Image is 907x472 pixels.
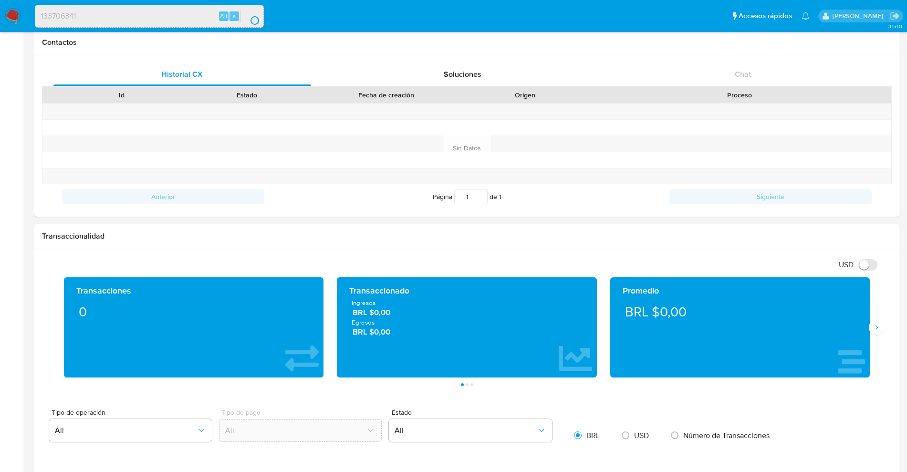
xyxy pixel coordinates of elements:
[739,11,792,21] span: Accesos rápidos
[35,10,263,22] input: Buscar usuario o caso...
[802,12,810,20] a: Notificaciones
[191,90,302,100] div: Estado
[444,69,481,80] span: Soluciones
[240,10,260,23] button: search-icon
[220,11,228,21] span: Alt
[594,90,885,100] div: Proceso
[669,189,872,204] button: Siguiente
[888,22,902,30] span: 3.151.0
[499,192,501,201] span: 1
[42,231,892,241] h1: Transaccionalidad
[890,11,900,21] a: Salir
[233,11,236,21] span: s
[469,90,581,100] div: Origen
[42,38,892,47] h1: Contactos
[161,69,203,80] span: Historial CX
[66,90,177,100] div: Id
[62,189,264,204] button: Anterior
[833,11,886,21] p: santiago.sgreco@mercadolibre.com
[316,90,456,100] div: Fecha de creación
[433,189,501,204] span: Página de
[735,69,751,80] span: Chat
